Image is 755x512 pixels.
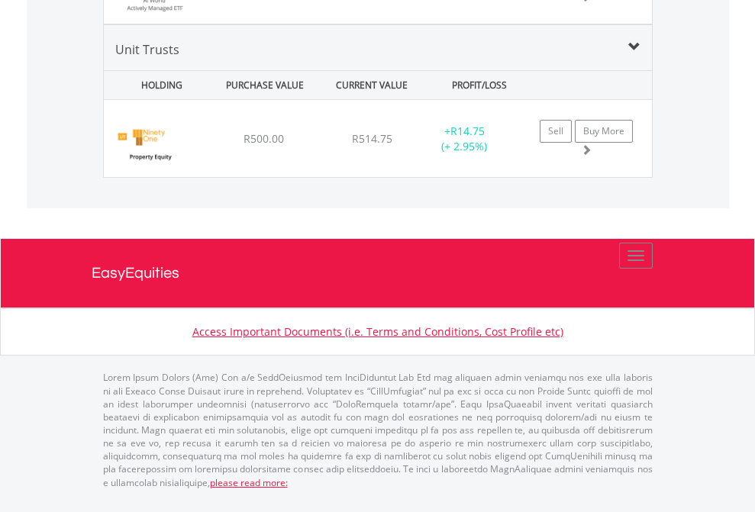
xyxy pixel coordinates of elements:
[352,131,392,146] span: R514.75
[115,41,179,58] span: Unit Trusts
[103,371,653,488] p: Lorem Ipsum Dolors (Ame) Con a/e SeddOeiusmod tem InciDiduntut Lab Etd mag aliquaen admin veniamq...
[213,71,317,99] div: PURCHASE VALUE
[428,71,531,99] div: PROFIT/LOSS
[320,71,424,99] div: CURRENT VALUE
[575,120,633,143] a: Buy More
[111,119,189,173] img: UT.ZA.PPFH.png
[192,324,563,339] a: Access Important Documents (i.e. Terms and Conditions, Cost Profile etc)
[417,124,512,154] div: + (+ 2.95%)
[105,71,209,99] div: HOLDING
[540,120,572,143] a: Sell
[244,131,284,146] span: R500.00
[92,239,664,308] a: EasyEquities
[210,476,288,489] a: please read more:
[450,124,485,138] span: R14.75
